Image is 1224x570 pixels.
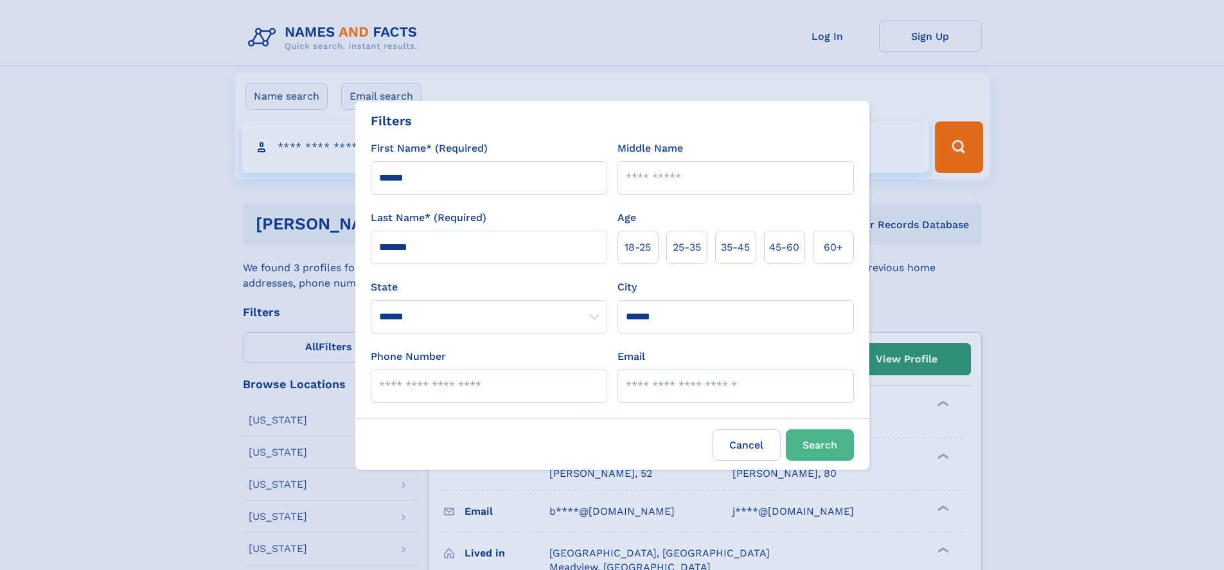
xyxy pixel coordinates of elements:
label: State [371,280,607,295]
label: City [617,280,637,295]
label: Cancel [713,429,781,461]
label: Age [617,210,636,226]
label: Middle Name [617,141,683,156]
label: Last Name* (Required) [371,210,486,226]
span: 60+ [824,240,843,255]
label: Phone Number [371,349,446,364]
label: First Name* (Required) [371,141,488,156]
span: 25‑35 [673,240,701,255]
span: 45‑60 [769,240,799,255]
button: Search [786,429,854,461]
div: Filters [371,111,412,130]
label: Email [617,349,645,364]
span: 35‑45 [721,240,750,255]
span: 18‑25 [625,240,651,255]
